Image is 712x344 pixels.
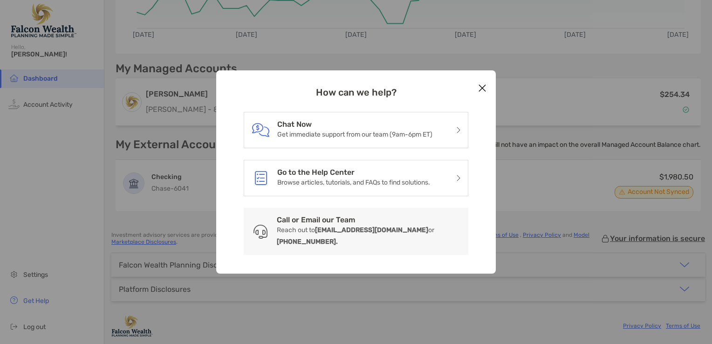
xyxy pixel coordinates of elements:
h3: Go to the Help Center [277,168,430,177]
p: Get immediate support from our team (9am-6pm ET) [277,129,432,140]
h3: Chat Now [277,120,432,129]
b: [EMAIL_ADDRESS][DOMAIN_NAME] [315,226,428,234]
div: modal [216,70,496,274]
h3: Call or Email our Team [277,215,461,224]
b: [PHONE_NUMBER]. [277,238,338,246]
button: Close modal [475,82,489,96]
p: Reach out to or [277,224,461,248]
p: Browse articles, tutorials, and FAQs to find solutions. [277,177,430,188]
a: Go to the Help CenterBrowse articles, tutorials, and FAQs to find solutions. [277,168,430,188]
h3: How can we help? [244,87,468,98]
